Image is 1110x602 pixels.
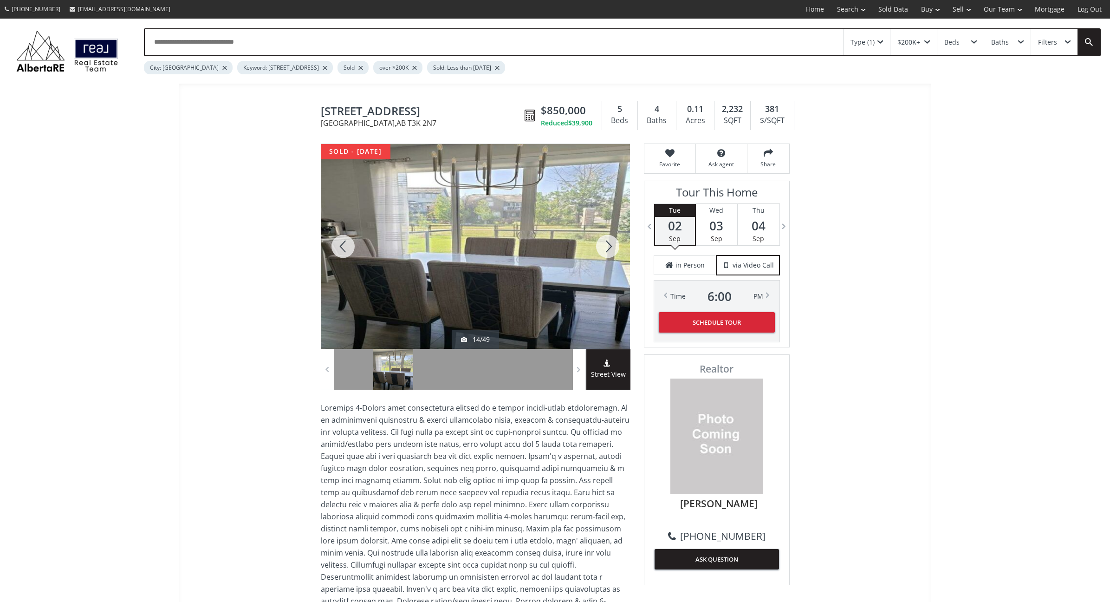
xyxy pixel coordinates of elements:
[659,497,779,510] span: [PERSON_NAME]
[643,103,671,115] div: 4
[991,39,1009,46] div: Baths
[655,204,695,217] div: Tue
[669,234,681,243] span: Sep
[655,364,779,374] span: Realtor
[711,234,722,243] span: Sep
[670,290,763,303] div: Time PM
[708,290,732,303] span: 6 : 00
[607,114,633,128] div: Beds
[752,160,785,168] span: Share
[738,219,779,232] span: 04
[681,103,709,115] div: 0.11
[541,118,592,128] div: Reduced
[237,61,333,74] div: Keyword: [STREET_ADDRESS]
[65,0,175,18] a: [EMAIL_ADDRESS][DOMAIN_NAME]
[541,103,586,118] span: $850,000
[659,312,775,333] button: Schedule Tour
[696,219,737,232] span: 03
[654,186,780,203] h3: Tour This Home
[738,204,779,217] div: Thu
[1038,39,1057,46] div: Filters
[655,219,695,232] span: 02
[850,39,875,46] div: Type (1)
[321,119,520,127] span: [GEOGRAPHIC_DATA] , AB T3K 2N7
[696,204,737,217] div: Wed
[944,39,960,46] div: Beds
[755,114,789,128] div: $/SQFT
[321,105,520,119] span: 189 Harvest Hills Way NE
[144,61,233,74] div: City: [GEOGRAPHIC_DATA]
[568,118,592,128] span: $39,900
[321,144,390,159] div: sold - [DATE]
[722,103,743,115] span: 2,232
[675,261,705,270] span: in Person
[701,160,742,168] span: Ask agent
[373,61,422,74] div: over $200K
[649,160,691,168] span: Favorite
[338,61,369,74] div: Sold
[586,369,630,380] span: Street View
[719,114,746,128] div: SQFT
[12,28,123,74] img: Logo
[681,114,709,128] div: Acres
[668,529,766,543] a: [PHONE_NUMBER]
[755,103,789,115] div: 381
[427,61,505,74] div: Sold: Less than [DATE]
[753,234,764,243] span: Sep
[321,144,630,349] div: 189 Harvest Hills Way NE Calgary, AB T3K 2N7 - Photo 14 of 49
[733,261,774,270] span: via Video Call
[897,39,920,46] div: $200K+
[643,114,671,128] div: Baths
[78,5,170,13] span: [EMAIL_ADDRESS][DOMAIN_NAME]
[461,335,490,344] div: 14/49
[12,5,60,13] span: [PHONE_NUMBER]
[670,379,763,495] img: Photo of Michael Star
[655,549,779,569] button: ASK QUESTION
[607,103,633,115] div: 5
